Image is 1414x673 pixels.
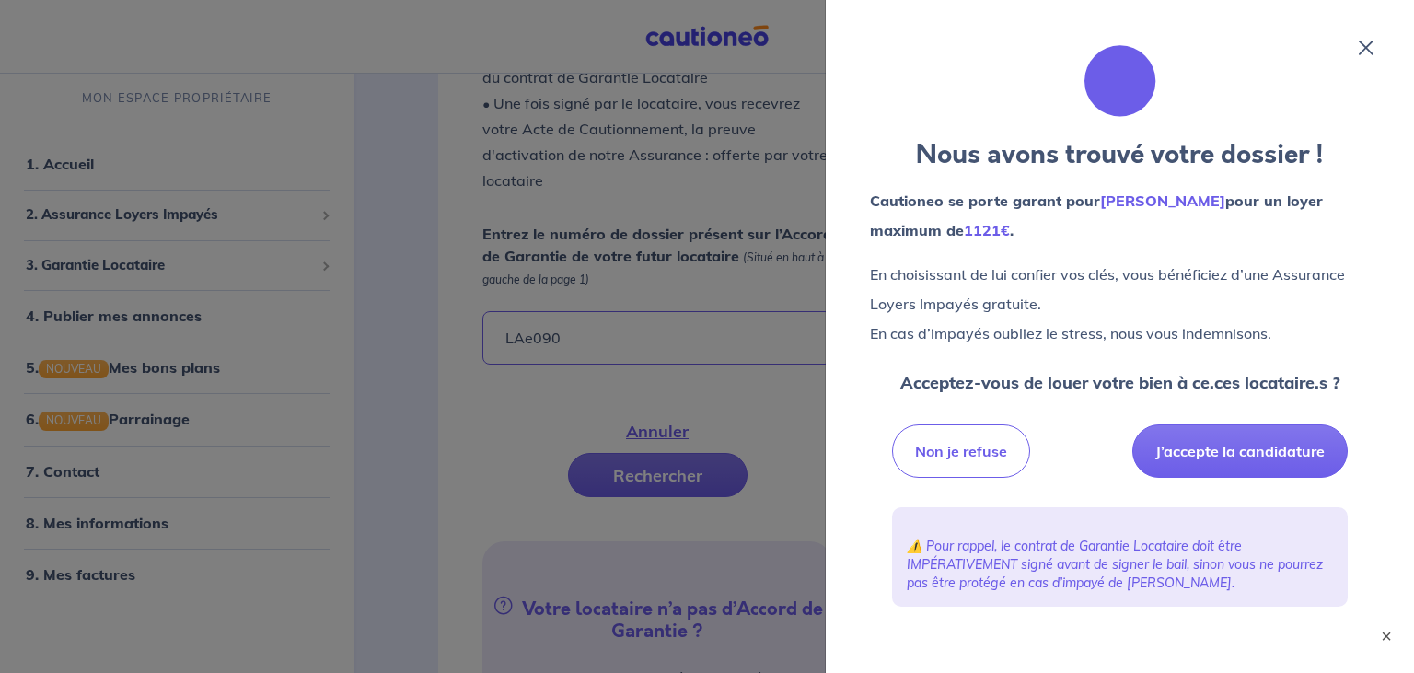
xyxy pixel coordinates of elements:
[1100,191,1225,210] em: [PERSON_NAME]
[1084,44,1157,118] img: illu_folder.svg
[870,191,1323,239] strong: Cautioneo se porte garant pour pour un loyer maximum de .
[1377,627,1396,645] button: ×
[900,372,1340,393] strong: Acceptez-vous de louer votre bien à ce.ces locataire.s ?
[916,136,1324,173] strong: Nous avons trouvé votre dossier !
[907,537,1333,592] p: ⚠️ Pour rappel, le contrat de Garantie Locataire doit être IMPÉRATIVEMENT signé avant de signer l...
[892,424,1030,478] button: Non je refuse
[964,221,1010,239] em: 1121€
[1132,424,1348,478] button: J’accepte la candidature
[870,260,1370,348] p: En choisissant de lui confier vos clés, vous bénéficiez d’une Assurance Loyers Impayés gratuite. ...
